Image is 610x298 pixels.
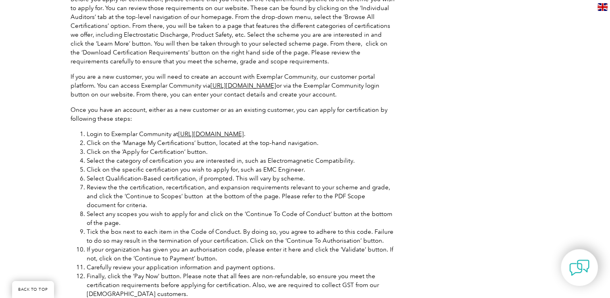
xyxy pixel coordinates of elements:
li: Login to Exemplar Community at . [87,130,395,139]
li: Carefully review your application information and payment options. [87,263,395,272]
li: Select Qualification-Based certification, if prompted. This will vary by scheme. [87,174,395,183]
li: Click on the ‘Apply for Certification’ button. [87,147,395,156]
li: Review the the certification, recertification, and expansion requirements relevant to your scheme... [87,183,395,210]
a: [URL][DOMAIN_NAME] [210,82,276,89]
img: en [598,3,608,11]
img: contact-chat.png [569,258,589,278]
a: [URL][DOMAIN_NAME] [178,130,244,138]
li: Click on the ‘Manage My Certifications’ button, located at the top-hand navigation. [87,139,395,147]
li: If your organization has given you an authorisation code, please enter it here and click the ‘Val... [87,245,395,263]
p: Once you have an account, either as a new customer or as an existing customer, you can apply for ... [71,105,395,123]
li: Click on the specific certification you wish to apply for, such as EMC Engineer. [87,165,395,174]
li: Tick the box next to each item in the Code of Conduct. By doing so, you agree to adhere to this c... [87,227,395,245]
li: Select any scopes you wish to apply for and click on the ‘Continue To Code of Conduct’ button at ... [87,210,395,227]
p: If you are a new customer, you will need to create an account with Exemplar Community, our custom... [71,72,395,99]
li: Select the category of certification you are interested in, such as Electromagnetic Compatibility. [87,156,395,165]
a: BACK TO TOP [12,281,54,298]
